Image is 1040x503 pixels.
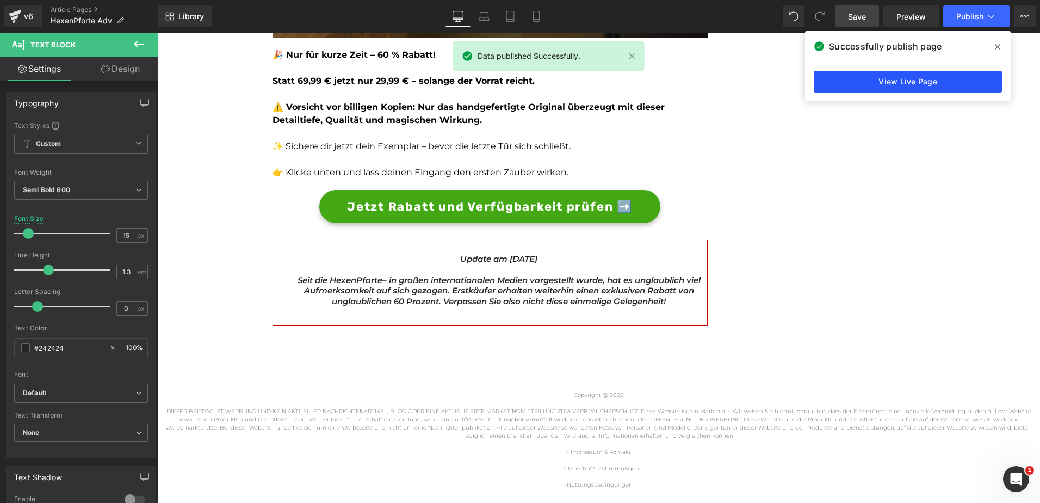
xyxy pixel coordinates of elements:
span: em [137,268,146,275]
a: Datenschutzbestimmungen [403,432,482,439]
iframe: Intercom live chat [1003,466,1029,492]
span: Library [178,11,204,21]
div: Text Color [14,324,148,332]
span: - [407,449,475,456]
span: Jetzt Rabatt und Verfügbarkeit prüfen ➡️ [190,165,475,183]
button: Redo [809,5,831,27]
span: px [137,305,146,312]
div: Font [14,371,148,378]
a: Desktop [445,5,471,27]
a: Mobile [523,5,549,27]
b: None [23,428,40,437]
i: – in großen internationalen Medien vorgestellt wurde, hat es unglaublich viel Aufmerksamkeit auf ... [147,242,543,274]
a: View Live Page [814,71,1002,93]
a: v6 [4,5,42,27]
span: Save [848,11,866,22]
p: ✨ Sichere dir jetzt dein Exemplar – bevor die letzte Tür sich schließt. [115,107,550,120]
i: Update am [DATE] [303,221,380,231]
div: Letter Spacing [14,288,148,296]
a: Nutzungsbedingungen [410,449,475,456]
a: Article Pages [51,5,158,14]
div: % [121,339,147,358]
a: Tablet [497,5,523,27]
span: Preview [896,11,926,22]
strong: 🎉 Nur für kurze Zeit – 60 % Rabatt! [115,17,278,27]
i: Seit die HexenPforte [140,242,225,253]
div: Typography [14,93,59,108]
button: Undo [783,5,804,27]
div: Text Transform [14,412,148,419]
a: Design [81,57,160,81]
button: Publish [943,5,1010,27]
a: - Impressum & Kontakt [410,416,474,423]
div: Font Size [14,215,44,223]
span: Publish [956,12,983,21]
div: Text Shadow [14,467,62,482]
a: Preview [883,5,939,27]
div: Line Height [14,251,148,259]
a: New Library [158,5,212,27]
b: Custom [36,139,61,149]
a: Jetzt Rabatt und Verfügbarkeit prüfen ➡️ [162,157,503,191]
span: 1 [1025,466,1034,475]
p: 👉 Klicke unten und lass deinen Eingang den ersten Zauber wirken. [115,133,550,146]
span: Successfully publish page [829,40,942,53]
strong: ⚠️ Vorsicht vor billigen Kopien: Nur das handgefertigte Original überzeugt mit dieser Detailtiefe... [115,69,507,93]
i: Default [23,389,46,398]
div: Font Weight [14,169,148,176]
div: Text Styles [14,121,148,130]
input: Color [34,342,104,354]
a: Laptop [471,5,497,27]
span: Text Block [30,40,76,49]
button: More [1014,5,1036,27]
span: Data published Successfully. [478,50,580,62]
div: v6 [22,9,35,23]
strong: Statt 69,99 € jetzt nur 29,99 € – solange der Vorrat reicht. [115,43,377,53]
span: HexenPforte Adv [51,16,112,25]
b: Semi Bold 600 [23,186,70,194]
span: px [137,232,146,239]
